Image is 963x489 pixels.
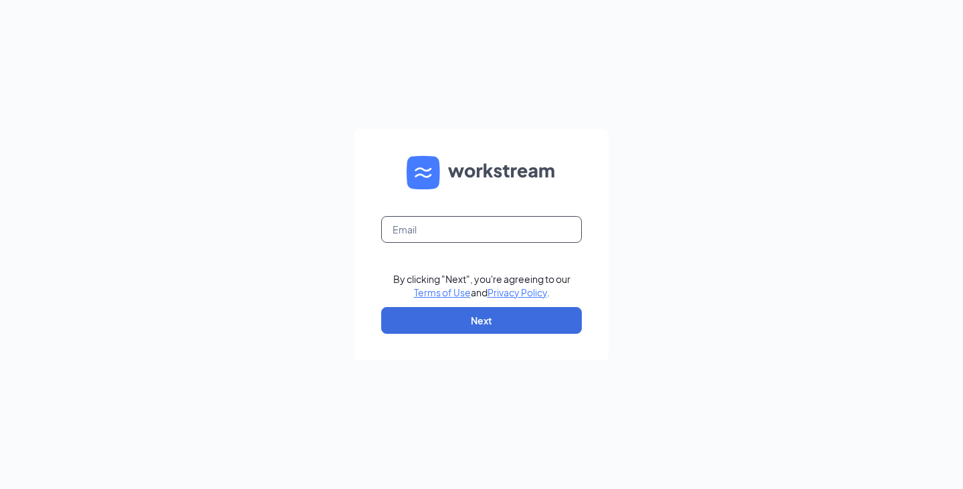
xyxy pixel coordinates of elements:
input: Email [381,216,582,243]
img: WS logo and Workstream text [407,156,556,189]
button: Next [381,307,582,334]
a: Terms of Use [414,286,471,298]
div: By clicking "Next", you're agreeing to our and . [393,272,570,299]
a: Privacy Policy [488,286,547,298]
